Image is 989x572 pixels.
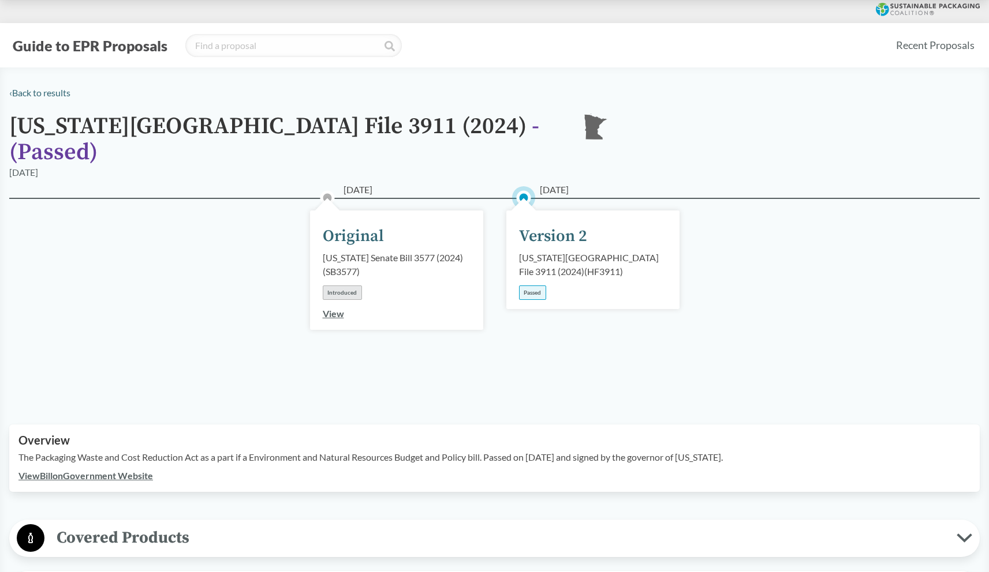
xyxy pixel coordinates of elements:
span: [DATE] [344,183,372,197]
input: Find a proposal [185,34,402,57]
button: Covered Products [13,524,976,553]
p: The Packaging Waste and Cost Reduction Act as a part if a Environment and Natural Resources Budge... [18,450,971,464]
a: Recent Proposals [891,32,980,58]
a: ‹Back to results [9,87,70,98]
div: [US_STATE] Senate Bill 3577 (2024) ( SB3577 ) [323,251,471,279]
span: - ( Passed ) [9,112,539,167]
div: Original [323,224,384,249]
div: Introduced [323,285,362,300]
button: Guide to EPR Proposals [9,36,171,55]
div: Version 2 [519,224,587,249]
a: ViewBillonGovernment Website [18,470,153,481]
div: Passed [519,285,546,300]
span: [DATE] [540,183,569,197]
a: View [323,308,344,319]
span: Covered Products [44,525,957,551]
h1: [US_STATE][GEOGRAPHIC_DATA] File 3911 (2024) [9,114,563,165]
div: [US_STATE][GEOGRAPHIC_DATA] File 3911 (2024) ( HF3911 ) [519,251,667,279]
div: [DATE] [9,165,38,179]
h2: Overview [18,434,971,447]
